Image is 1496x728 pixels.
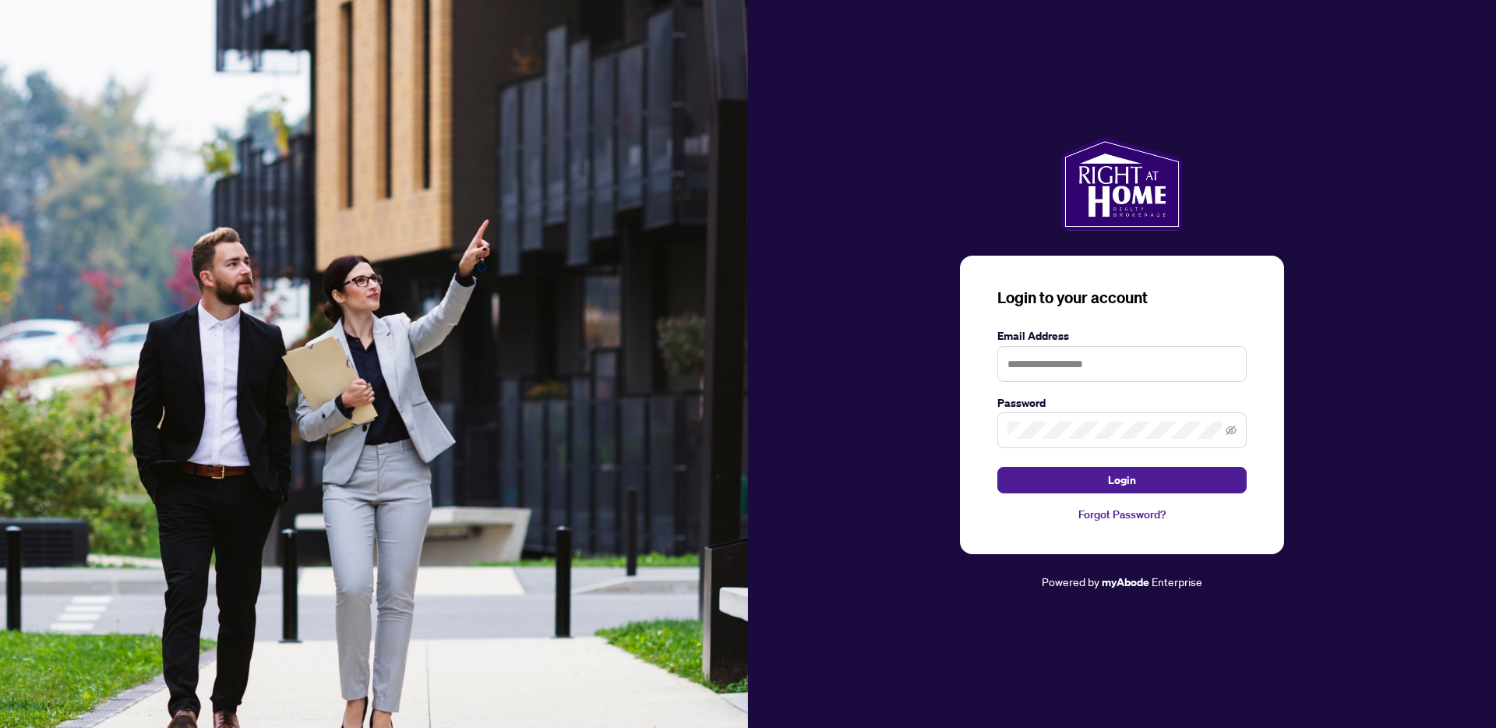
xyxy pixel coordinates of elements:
[997,467,1247,493] button: Login
[1061,137,1182,231] img: ma-logo
[1152,574,1202,588] span: Enterprise
[1226,425,1237,436] span: eye-invisible
[997,506,1247,523] a: Forgot Password?
[1108,468,1136,493] span: Login
[997,327,1247,345] label: Email Address
[1102,574,1149,591] a: myAbode
[997,287,1247,309] h3: Login to your account
[1042,574,1099,588] span: Powered by
[997,394,1247,412] label: Password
